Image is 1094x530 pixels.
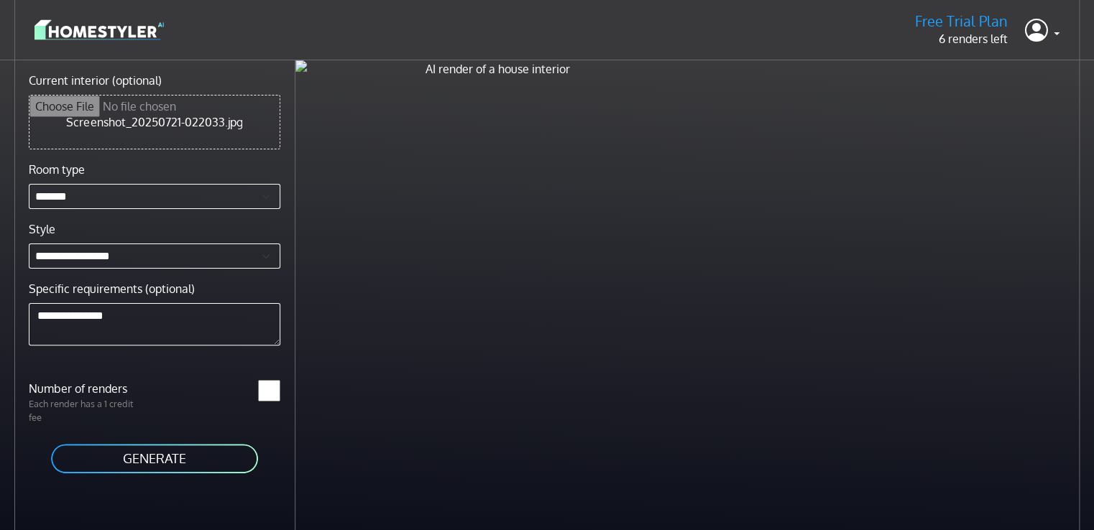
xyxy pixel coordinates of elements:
[915,12,1008,30] h5: Free Trial Plan
[20,380,155,397] label: Number of renders
[35,17,164,42] img: logo-3de290ba35641baa71223ecac5eacb59cb85b4c7fdf211dc9aaecaaee71ea2f8.svg
[50,442,259,475] button: GENERATE
[915,30,1008,47] p: 6 renders left
[29,280,195,297] label: Specific requirements (optional)
[20,397,155,424] p: Each render has a 1 credit fee
[29,220,55,238] label: Style
[29,72,162,89] label: Current interior (optional)
[29,161,85,178] label: Room type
